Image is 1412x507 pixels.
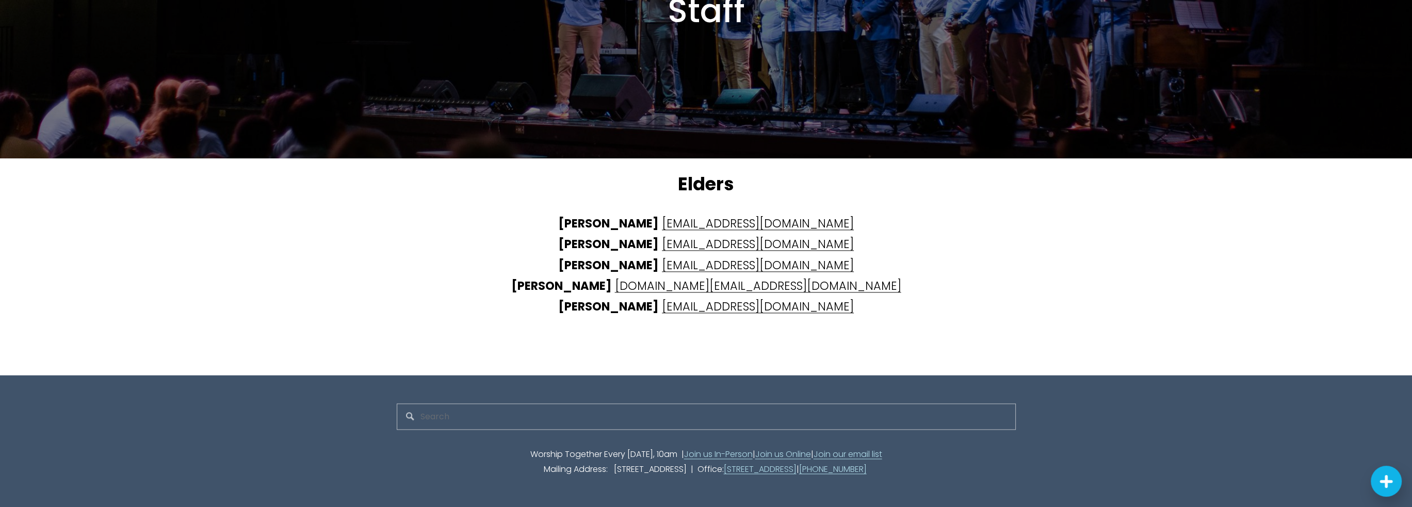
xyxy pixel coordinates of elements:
[615,277,901,294] a: [DOMAIN_NAME][EMAIL_ADDRESS][DOMAIN_NAME]
[511,277,612,294] strong: [PERSON_NAME]
[558,257,659,273] strong: [PERSON_NAME]
[662,257,854,273] a: [EMAIL_ADDRESS][DOMAIN_NAME]
[397,403,1016,430] input: Search
[724,462,797,477] a: [STREET_ADDRESS]
[558,215,659,232] strong: [PERSON_NAME]
[662,215,854,232] a: [EMAIL_ADDRESS][DOMAIN_NAME]
[558,298,659,315] strong: [PERSON_NAME]
[799,462,867,477] a: [PHONE_NUMBER]
[684,447,753,462] a: Join us In-Person
[755,447,811,462] a: Join us Online
[662,236,854,252] a: [EMAIL_ADDRESS][DOMAIN_NAME]
[814,447,882,462] a: Join our email list
[678,171,734,197] strong: Elders
[662,298,854,315] a: [EMAIL_ADDRESS][DOMAIN_NAME]
[558,236,659,252] strong: [PERSON_NAME]
[397,447,1016,477] p: Worship Together Every [DATE], 10am | | | Mailing Address: [STREET_ADDRESS] | Office: |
